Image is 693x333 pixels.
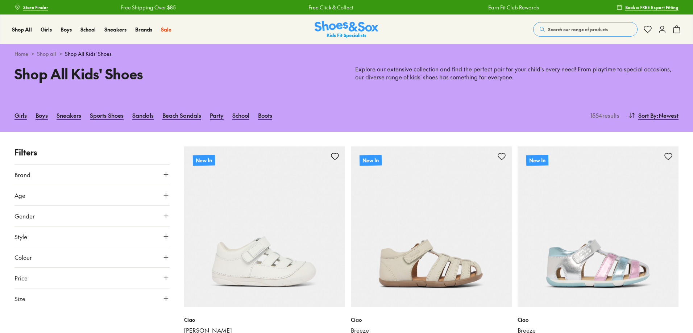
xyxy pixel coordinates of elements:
a: Girls [14,107,27,123]
p: Ciao [184,316,345,324]
a: Shop all [37,50,56,58]
a: Sale [161,26,171,33]
p: Filters [14,146,170,158]
a: School [232,107,249,123]
a: Free Click & Collect [307,4,352,11]
a: Book a FREE Expert Fitting [617,1,679,14]
a: Shoes & Sox [315,21,378,38]
p: 1554 results [588,111,619,120]
span: Price [14,274,28,282]
a: New In [518,146,679,307]
a: Home [14,50,28,58]
p: New In [526,155,548,166]
a: Sneakers [57,107,81,123]
span: Shop All Kids' Shoes [65,50,112,58]
a: Store Finder [14,1,48,14]
a: New In [184,146,345,307]
span: Search our range of products [548,26,608,33]
span: Gender [14,212,35,220]
a: Boys [36,107,48,123]
a: Free Shipping Over $85 [120,4,175,11]
span: Colour [14,253,32,262]
span: Size [14,294,25,303]
a: Brands [135,26,152,33]
div: > > [14,50,679,58]
a: School [80,26,96,33]
a: Sandals [132,107,154,123]
p: Ciao [351,316,512,324]
button: Brand [14,165,170,185]
span: Style [14,232,27,241]
a: Party [210,107,224,123]
a: Boots [258,107,272,123]
a: Earn Fit Club Rewards [487,4,538,11]
span: Brand [14,170,30,179]
img: SNS_Logo_Responsive.svg [315,21,378,38]
span: : Newest [657,111,679,120]
a: Sports Shoes [90,107,124,123]
span: Sort By [638,111,657,120]
a: New In [351,146,512,307]
button: Style [14,226,170,247]
button: Colour [14,247,170,267]
a: Beach Sandals [162,107,201,123]
a: Boys [61,26,72,33]
a: Girls [41,26,52,33]
a: Sneakers [104,26,126,33]
p: Ciao [518,316,679,324]
button: Size [14,288,170,309]
span: Age [14,191,25,200]
p: New In [360,155,382,166]
span: Book a FREE Expert Fitting [625,4,679,11]
button: Price [14,268,170,288]
p: New In [193,155,215,166]
button: Sort By:Newest [628,107,679,123]
h1: Shop All Kids' Shoes [14,63,338,84]
a: Shop All [12,26,32,33]
p: Explore our extensive collection and find the perfect pair for your child's every need! From play... [355,65,679,81]
button: Gender [14,206,170,226]
button: Search our range of products [533,22,638,37]
button: Age [14,185,170,205]
span: Store Finder [23,4,48,11]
